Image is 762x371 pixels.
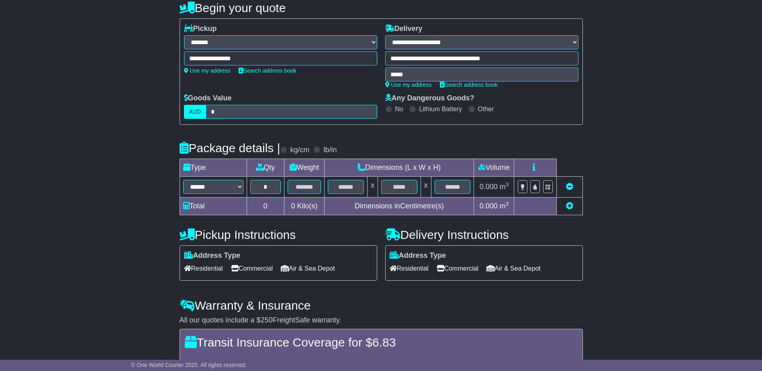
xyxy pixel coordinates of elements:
[247,159,284,177] td: Qty
[419,105,462,113] label: Lithium Battery
[486,262,541,275] span: Air & Sea Depot
[231,262,273,275] span: Commercial
[566,202,573,210] a: Add new item
[180,1,583,14] h4: Begin your quote
[390,262,429,275] span: Residential
[291,202,295,210] span: 0
[385,228,583,241] h4: Delivery Instructions
[478,105,494,113] label: Other
[395,105,403,113] label: No
[239,67,296,74] a: Search address book
[437,262,478,275] span: Commercial
[184,251,241,260] label: Address Type
[247,198,284,215] td: 0
[385,94,474,103] label: Any Dangerous Goods?
[284,159,325,177] td: Weight
[566,183,573,191] a: Remove this item
[185,336,578,349] h4: Transit Insurance Coverage for $
[325,159,474,177] td: Dimensions (L x W x H)
[480,202,498,210] span: 0.000
[180,316,583,325] div: All our quotes include a $ FreightSafe warranty.
[281,262,335,275] span: Air & Sea Depot
[184,262,223,275] span: Residential
[261,316,273,324] span: 250
[506,181,509,188] sup: 3
[480,183,498,191] span: 0.000
[474,159,514,177] td: Volume
[385,82,432,88] a: Use my address
[284,198,325,215] td: Kilo(s)
[180,141,280,155] h4: Package details |
[440,82,498,88] a: Search address book
[290,146,309,155] label: kg/cm
[184,105,206,119] label: AUD
[500,183,509,191] span: m
[368,177,378,198] td: x
[325,198,474,215] td: Dimensions in Centimetre(s)
[421,177,431,198] td: x
[506,201,509,207] sup: 3
[180,299,583,312] h4: Warranty & Insurance
[184,94,232,103] label: Goods Value
[372,336,396,349] span: 6.83
[180,159,247,177] td: Type
[180,198,247,215] td: Total
[390,251,446,260] label: Address Type
[323,146,337,155] label: lb/in
[180,228,377,241] h4: Pickup Instructions
[500,202,509,210] span: m
[385,24,423,33] label: Delivery
[184,24,217,33] label: Pickup
[131,362,247,368] span: © One World Courier 2025. All rights reserved.
[184,67,231,74] a: Use my address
